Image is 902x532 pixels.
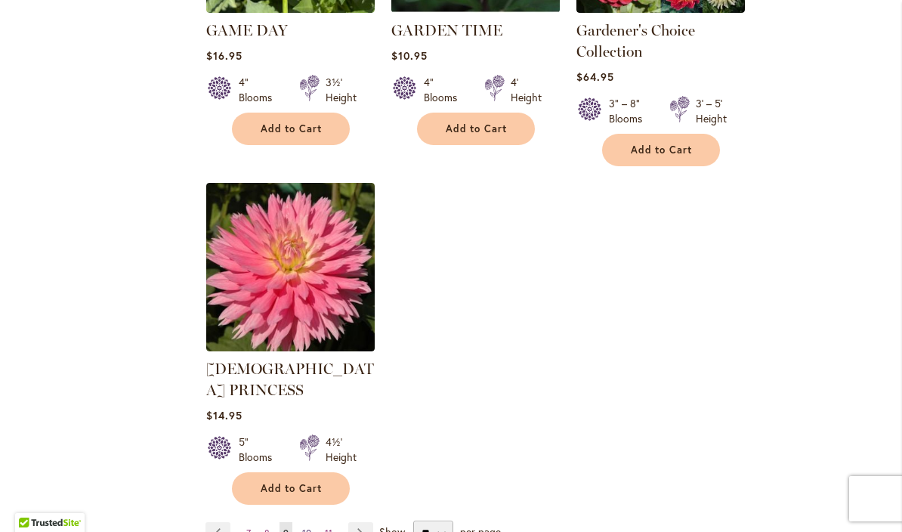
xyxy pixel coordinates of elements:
[696,96,727,126] div: 3' – 5' Height
[11,478,54,521] iframe: Launch Accessibility Center
[206,360,374,399] a: [DEMOGRAPHIC_DATA] PRINCESS
[206,340,375,354] a: GAY PRINCESS
[206,183,375,351] img: GAY PRINCESS
[391,21,502,39] a: GARDEN TIME
[326,435,357,465] div: 4½' Height
[391,2,560,16] a: GARDEN TIME
[511,75,542,105] div: 4' Height
[239,435,281,465] div: 5" Blooms
[206,21,288,39] a: GAME DAY
[206,2,375,16] a: GAME DAY
[446,122,508,135] span: Add to Cart
[206,408,242,422] span: $14.95
[261,122,323,135] span: Add to Cart
[391,48,428,63] span: $10.95
[206,48,242,63] span: $16.95
[602,134,720,166] button: Add to Cart
[261,482,323,495] span: Add to Cart
[576,70,614,84] span: $64.95
[631,144,693,156] span: Add to Cart
[417,113,535,145] button: Add to Cart
[424,75,466,105] div: 4" Blooms
[232,472,350,505] button: Add to Cart
[326,75,357,105] div: 3½' Height
[576,21,695,60] a: Gardener's Choice Collection
[609,96,651,126] div: 3" – 8" Blooms
[576,2,745,16] a: Gardener's Choice Collection
[232,113,350,145] button: Add to Cart
[239,75,281,105] div: 4" Blooms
